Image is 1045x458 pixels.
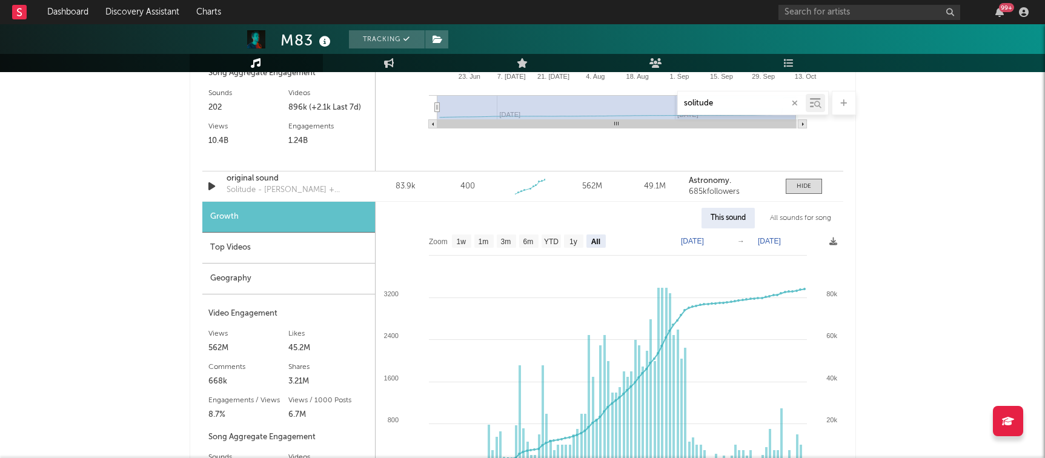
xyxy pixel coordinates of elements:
text: 80k [826,290,837,297]
div: 83.9k [377,181,434,193]
div: 668k [208,374,289,389]
div: Video Engagement [208,307,369,321]
text: 21. [DATE] [537,73,569,80]
text: 29. Sep [752,73,775,80]
text: Zoom [429,237,448,246]
div: Engagements [288,119,369,134]
text: 1y [569,237,577,246]
div: Growth [202,202,375,233]
div: M83 [280,30,334,50]
div: 8.7% [208,408,289,422]
text: 2400 [383,332,398,339]
text: 1. Sep [669,73,689,80]
text: 15. Sep [709,73,732,80]
button: 99+ [995,7,1004,17]
text: 1w [456,237,466,246]
div: Likes [288,327,369,341]
div: 562M [564,181,620,193]
text: 4. Aug [586,73,605,80]
div: 6.7M [288,408,369,422]
div: Song Aggregate Engagement [208,66,369,81]
div: Top Videos [202,233,375,264]
div: Views / 1000 Posts [288,393,369,408]
text: 3m [500,237,511,246]
text: 800 [387,416,398,423]
text: 18. Aug [626,73,648,80]
div: All sounds for song [761,208,840,228]
text: 20k [826,416,837,423]
text: 23. Jun [458,73,480,80]
div: 685k followers [689,188,773,196]
div: Videos [288,86,369,101]
div: Views [208,327,289,341]
a: original sound [227,173,353,185]
text: → [737,237,745,245]
div: Song Aggregate Engagement [208,430,369,445]
div: This sound [702,208,755,228]
text: 40k [826,374,837,382]
div: 45.2M [288,341,369,356]
div: 99 + [999,3,1014,12]
text: [DATE] [681,237,704,245]
input: Search by song name or URL [678,99,806,108]
button: Tracking [349,30,425,48]
text: 6m [523,237,533,246]
text: 60k [826,332,837,339]
div: Comments [208,360,289,374]
text: 13. Oct [794,73,815,80]
div: Engagements / Views [208,393,289,408]
div: 1.24B [288,134,369,148]
input: Search for artists [778,5,960,20]
text: 1m [478,237,488,246]
div: 3.21M [288,374,369,389]
div: 400 [460,181,475,193]
text: 1600 [383,374,398,382]
div: Solitude - [PERSON_NAME] + [PERSON_NAME] [227,184,353,196]
a: Astronomy. [689,177,773,185]
div: Views [208,119,289,134]
text: 3200 [383,290,398,297]
text: 7. [DATE] [497,73,525,80]
text: [DATE] [758,237,781,245]
div: 49.1M [626,181,683,193]
div: Geography [202,264,375,294]
text: All [591,237,600,246]
text: YTD [543,237,558,246]
div: Shares [288,360,369,374]
div: Sounds [208,86,289,101]
div: 10.4B [208,134,289,148]
strong: Astronomy. [689,177,731,185]
div: 562M [208,341,289,356]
